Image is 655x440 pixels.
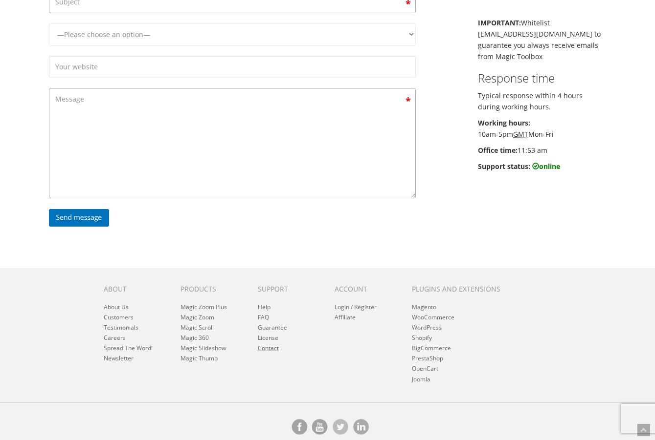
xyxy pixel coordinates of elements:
[258,313,269,321] a: FAQ
[478,17,607,62] p: Whitelist [EMAIL_ADDRESS][DOMAIN_NAME] to guarantee you always receive emails from Magic Toolbox
[478,162,530,171] b: Support status:
[181,323,214,332] a: Magic Scroll
[312,419,328,435] a: Magic Toolbox on [DOMAIN_NAME]
[258,344,279,352] a: Contact
[104,313,134,321] a: Customers
[412,375,430,383] a: Joomla
[478,90,607,112] p: Typical response within 4 hours during working hours.
[258,285,320,293] h6: Support
[333,419,348,435] a: Magic Toolbox's Twitter account
[412,344,451,352] a: BigCommerce
[181,354,218,362] a: Magic Thumb
[258,303,271,311] a: Help
[181,285,243,293] h6: Products
[478,118,530,127] b: Working hours:
[181,303,227,311] a: Magic Zoom Plus
[335,303,377,311] a: Login / Register
[335,313,356,321] a: Affiliate
[258,323,287,332] a: Guarantee
[478,117,607,140] p: 10am-5pm Mon-Fri
[412,354,443,362] a: PrestaShop
[335,285,397,293] h6: Account
[181,334,209,342] a: Magic 360
[104,323,138,332] a: Testimonials
[104,344,153,352] a: Spread The Word!
[104,334,126,342] a: Careers
[412,303,436,311] a: Magento
[104,354,134,362] a: Newsletter
[49,209,110,227] input: Send message
[49,56,416,78] input: Your website
[292,419,307,435] a: Magic Toolbox on Facebook
[412,334,432,342] a: Shopify
[478,72,607,84] h3: Response time
[478,18,521,27] b: IMPORTANT:
[478,145,607,156] p: 11:53 am
[353,419,369,435] a: Magic Toolbox on [DOMAIN_NAME]
[532,162,560,171] b: online
[104,303,129,311] a: About Us
[181,344,226,352] a: Magic Slideshow
[104,285,166,293] h6: About
[412,313,454,321] a: WooCommerce
[478,146,518,155] b: Office time:
[181,313,214,321] a: Magic Zoom
[258,334,278,342] a: License
[412,285,513,293] h6: Plugins and extensions
[513,129,528,139] acronym: Greenwich Mean Time
[412,323,442,332] a: WordPress
[412,364,438,373] a: OpenCart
